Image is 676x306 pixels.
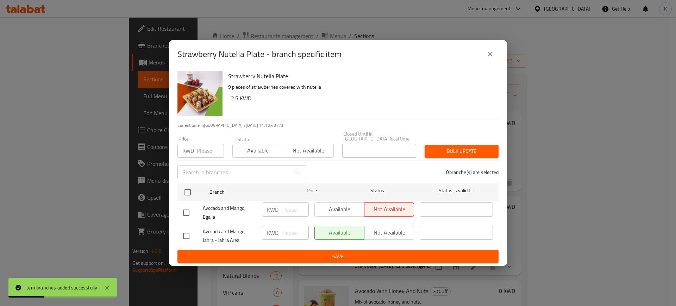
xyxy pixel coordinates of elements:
span: Bulk update [430,147,493,156]
span: Avocado and Mango, Egaila [203,204,256,221]
input: Please enter price [197,144,224,158]
span: Price [288,186,335,195]
h2: Strawberry Nutella Plate - branch specific item [177,49,342,60]
p: KWD [267,229,278,237]
img: Strawberry Nutella Plate [177,71,223,116]
span: Status is valid till [420,186,493,195]
input: Please enter price [281,226,309,240]
p: KWD [267,205,278,214]
button: close [482,46,499,63]
p: KWD [182,146,194,155]
button: Available [232,144,283,158]
span: Available [236,145,280,156]
p: Current time in [GEOGRAPHIC_DATA] is [DATE] 11:13:48 AM [177,122,499,129]
button: Not available [283,144,333,158]
span: Branch [209,188,283,196]
button: Bulk update [425,145,499,158]
span: Not available [286,145,331,156]
span: Status [341,186,414,195]
input: Search in branches [177,165,290,179]
span: Avocado and Mango, Jahra - Jahra Area [203,227,256,245]
input: Please enter price [281,202,309,217]
p: 9 pieces of strawberries covered with nutella [228,83,493,92]
span: Save [183,252,493,261]
div: Item branches added successfully [25,284,97,292]
button: Save [177,250,499,263]
h6: Strawberry Nutella Plate [228,71,493,81]
p: 0 branche(s) are selected [446,169,499,176]
h6: 2.5 KWD [231,93,493,103]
